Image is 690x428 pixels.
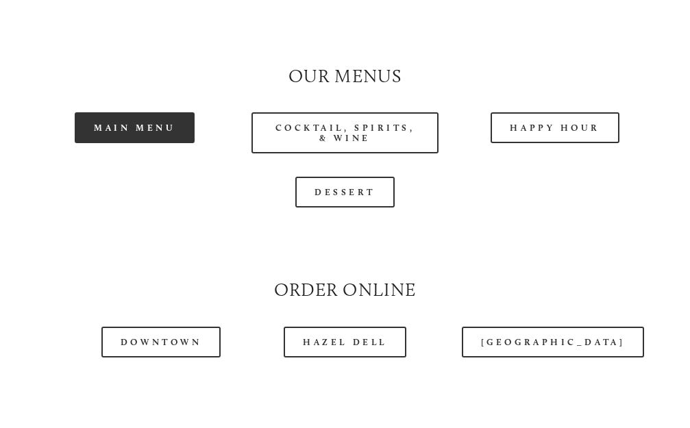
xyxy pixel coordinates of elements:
a: Main Menu [75,112,195,143]
a: Downtown [101,327,221,357]
a: [GEOGRAPHIC_DATA] [462,327,644,357]
a: Dessert [295,177,395,207]
h2: Our Menus [41,64,648,89]
a: Cocktail, Spirits, & Wine [251,112,439,153]
h2: Order Online [41,277,648,303]
a: Hazel Dell [284,327,406,357]
a: Happy Hour [491,112,619,143]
